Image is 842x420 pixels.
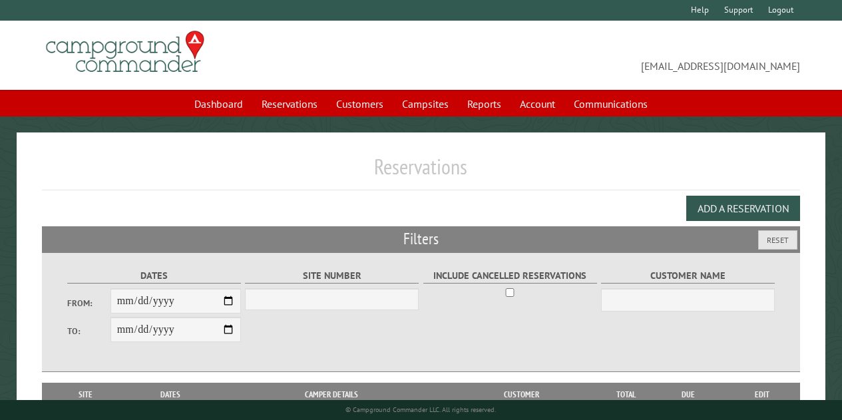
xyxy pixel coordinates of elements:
a: Dashboard [186,91,251,116]
a: Reservations [254,91,325,116]
button: Reset [758,230,797,250]
th: Total [600,383,653,407]
small: © Campground Commander LLC. All rights reserved. [345,405,496,414]
h2: Filters [42,226,800,252]
h1: Reservations [42,154,800,190]
label: To: [67,325,110,337]
a: Customers [328,91,391,116]
th: Camper Details [219,383,444,407]
th: Dates [122,383,219,407]
th: Site [49,383,122,407]
img: Campground Commander [42,26,208,78]
a: Reports [459,91,509,116]
label: Customer Name [601,268,775,284]
th: Customer [444,383,600,407]
a: Account [512,91,563,116]
th: Edit [724,383,799,407]
label: Dates [67,268,241,284]
a: Communications [566,91,656,116]
button: Add a Reservation [686,196,800,221]
a: Campsites [394,91,457,116]
label: From: [67,297,110,310]
span: [EMAIL_ADDRESS][DOMAIN_NAME] [421,37,800,74]
label: Site Number [245,268,419,284]
th: Due [653,383,724,407]
label: Include Cancelled Reservations [423,268,597,284]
